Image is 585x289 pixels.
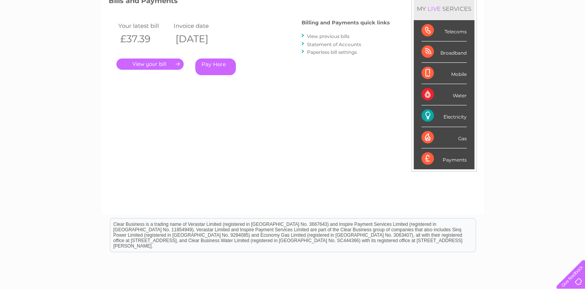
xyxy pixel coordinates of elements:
[518,33,529,39] a: Blog
[421,41,467,63] div: Broadband
[110,4,476,38] div: Clear Business is a trading name of Verastar Limited (registered in [GEOGRAPHIC_DATA] No. 3667643...
[559,33,578,39] a: Log out
[307,33,350,39] a: View previous bills
[116,21,172,31] td: Your latest bill
[195,58,236,75] a: Pay Here
[116,58,184,70] a: .
[534,33,553,39] a: Contact
[421,148,467,169] div: Payments
[421,20,467,41] div: Telecoms
[172,21,227,31] td: Invoice date
[302,20,390,26] h4: Billing and Payments quick links
[20,20,60,44] img: logo.png
[421,127,467,148] div: Gas
[172,31,227,47] th: [DATE]
[421,105,467,127] div: Electricity
[307,41,361,47] a: Statement of Accounts
[421,84,467,105] div: Water
[449,33,464,39] a: Water
[421,63,467,84] div: Mobile
[307,49,357,55] a: Paperless bill settings
[426,5,442,12] div: LIVE
[490,33,513,39] a: Telecoms
[116,31,172,47] th: £37.39
[439,4,493,14] a: 0333 014 3131
[468,33,485,39] a: Energy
